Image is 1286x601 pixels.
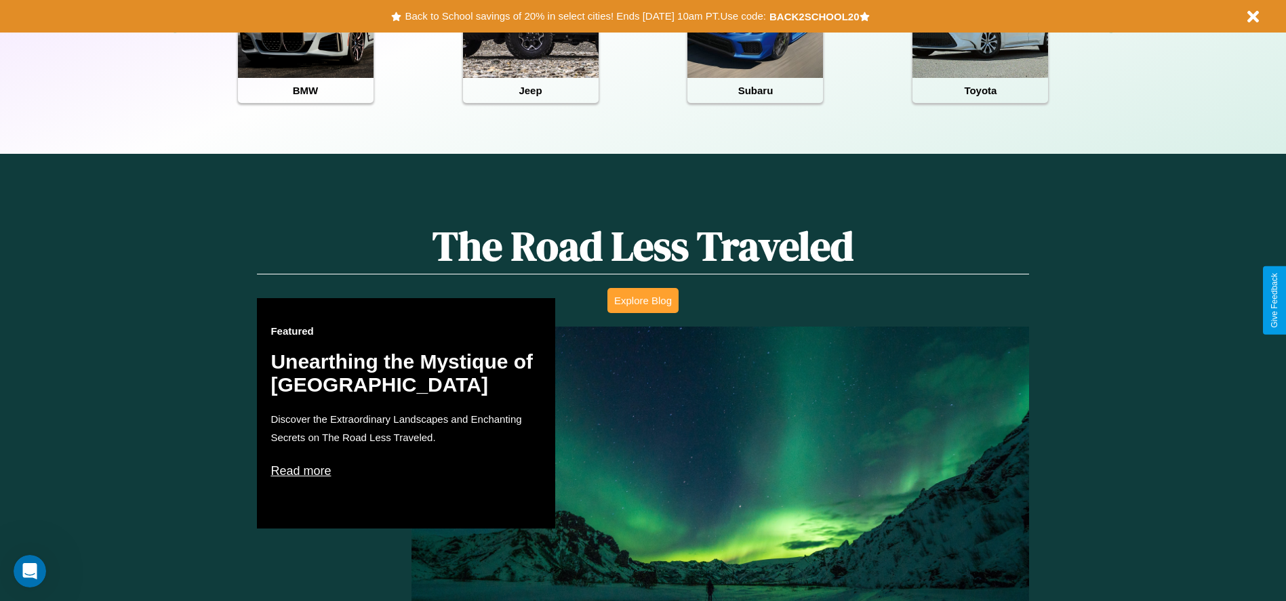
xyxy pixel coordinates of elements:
div: Give Feedback [1270,273,1279,328]
p: Read more [270,460,542,482]
h4: Subaru [687,78,823,103]
h1: The Road Less Traveled [257,218,1028,274]
b: BACK2SCHOOL20 [769,11,860,22]
h2: Unearthing the Mystique of [GEOGRAPHIC_DATA] [270,350,542,396]
h3: Featured [270,325,542,337]
button: Back to School savings of 20% in select cities! Ends [DATE] 10am PT.Use code: [401,7,769,26]
h4: Jeep [463,78,599,103]
p: Discover the Extraordinary Landscapes and Enchanting Secrets on The Road Less Traveled. [270,410,542,447]
h4: BMW [238,78,374,103]
button: Explore Blog [607,288,679,313]
iframe: Intercom live chat [14,555,46,587]
h4: Toyota [912,78,1048,103]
